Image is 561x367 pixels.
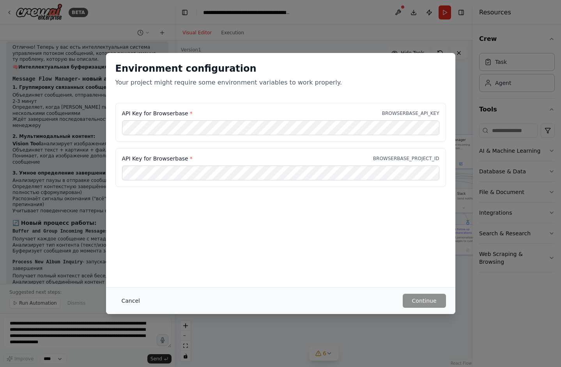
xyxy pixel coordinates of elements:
label: API Key for Browserbase [122,155,193,162]
h2: Environment configuration [115,62,446,75]
button: Continue [403,294,446,308]
label: API Key for Browserbase [122,109,193,117]
p: BROWSERBASE_API_KEY [382,110,439,116]
p: Your project might require some environment variables to work properly. [115,78,446,87]
p: BROWSERBASE_PROJECT_ID [373,155,439,162]
button: Cancel [115,294,146,308]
